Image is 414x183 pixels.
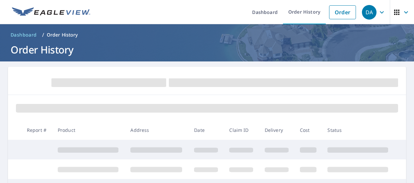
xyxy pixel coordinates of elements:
[12,7,90,17] img: EV Logo
[47,32,78,38] p: Order History
[11,32,37,38] span: Dashboard
[189,120,224,140] th: Date
[329,5,356,19] a: Order
[52,120,125,140] th: Product
[259,120,295,140] th: Delivery
[42,31,44,39] li: /
[8,30,406,40] nav: breadcrumb
[295,120,322,140] th: Cost
[125,120,189,140] th: Address
[22,120,52,140] th: Report #
[8,30,39,40] a: Dashboard
[322,120,395,140] th: Status
[362,5,377,20] div: DA
[224,120,259,140] th: Claim ID
[8,43,406,56] h1: Order History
